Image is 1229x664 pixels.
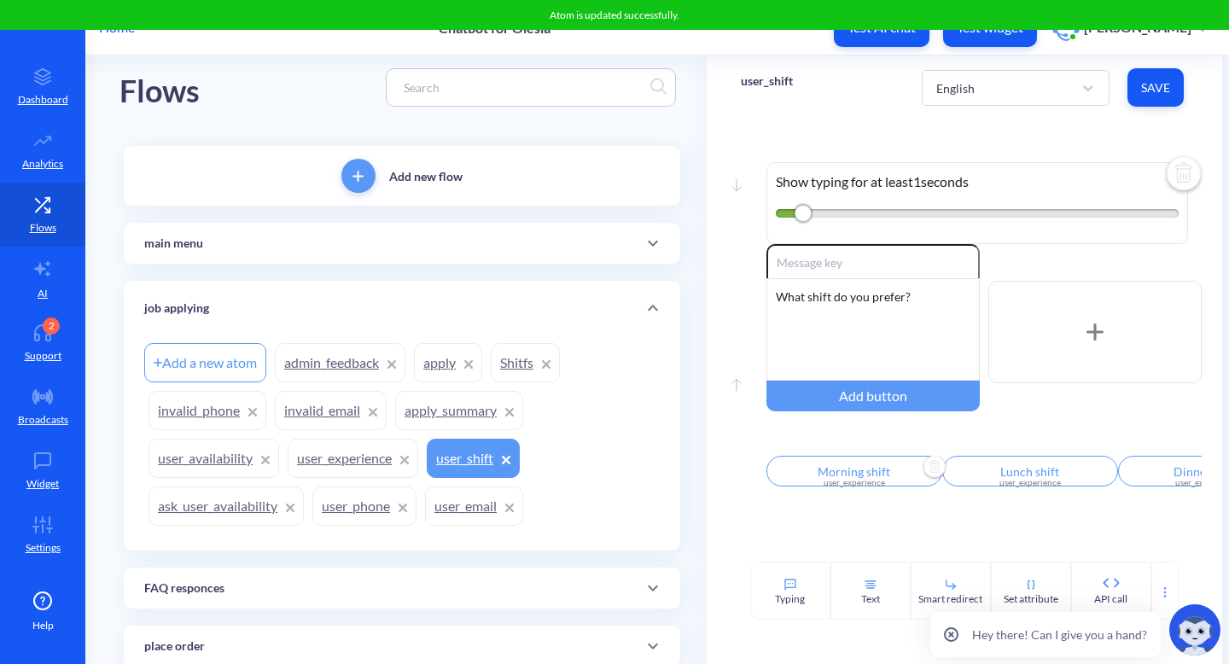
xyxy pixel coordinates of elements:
p: Broadcasts [18,412,68,428]
p: FAQ responces [144,580,224,597]
div: Smart redirect [918,591,982,607]
div: Text [861,591,880,607]
p: Widget [26,476,59,492]
a: admin_feedback [275,343,405,382]
div: 2 [43,317,60,335]
div: job applying [124,281,680,335]
span: Help [32,618,54,633]
a: user_email [425,486,523,526]
input: Message key [766,244,980,278]
div: main menu [124,223,680,264]
p: Hey there! Can I give you a hand? [972,626,1147,644]
div: API call [1094,591,1127,607]
div: Add a new atom [144,343,266,382]
input: Reply title [942,456,1118,486]
a: apply_summary [395,391,523,430]
p: Support [25,348,61,364]
p: Add new flow [389,167,463,185]
p: Show typing for at least 1 seconds [776,172,1179,192]
span: Save [1141,79,1170,96]
div: user_experience [952,476,1108,489]
p: main menu [144,235,203,253]
input: Search [395,78,650,97]
div: English [936,79,975,96]
p: user_shift [741,73,793,90]
div: FAQ responces [124,568,680,609]
div: Flows [119,67,200,116]
p: place order [144,638,205,655]
img: copilot-icon.svg [1169,604,1220,655]
a: Shitfs [491,343,560,382]
p: Dashboard [18,92,68,108]
p: Flows [30,220,56,236]
a: ask_user_availability [149,486,304,526]
img: delete [922,455,947,481]
a: user_phone [312,486,416,526]
a: user_availability [149,439,279,478]
div: Typing [775,591,805,607]
button: add [341,159,376,193]
a: user_shift [427,439,520,478]
img: delete [1163,154,1204,195]
div: Set attribute [1004,591,1058,607]
p: Analytics [22,156,63,172]
input: Reply title [766,456,942,486]
p: job applying [144,300,209,317]
a: invalid_phone [149,391,266,430]
p: AI [38,286,48,301]
div: Add button [766,381,980,411]
p: Settings [26,540,61,556]
button: Save [1127,68,1184,107]
div: user_experience [777,476,932,489]
button: Delete [914,447,955,488]
a: user_experience [288,439,418,478]
a: apply [414,343,482,382]
div: What shift do you prefer? [766,278,980,381]
span: Atom is updated successfully. [550,9,679,21]
a: invalid_email [275,391,387,430]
